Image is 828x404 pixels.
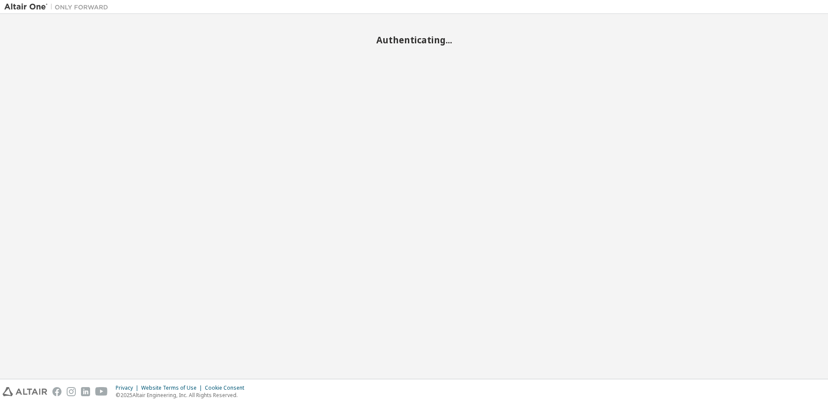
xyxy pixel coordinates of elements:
[95,387,108,396] img: youtube.svg
[116,384,141,391] div: Privacy
[116,391,249,399] p: © 2025 Altair Engineering, Inc. All Rights Reserved.
[4,3,113,11] img: Altair One
[67,387,76,396] img: instagram.svg
[52,387,61,396] img: facebook.svg
[141,384,205,391] div: Website Terms of Use
[3,387,47,396] img: altair_logo.svg
[81,387,90,396] img: linkedin.svg
[4,34,824,46] h2: Authenticating...
[205,384,249,391] div: Cookie Consent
